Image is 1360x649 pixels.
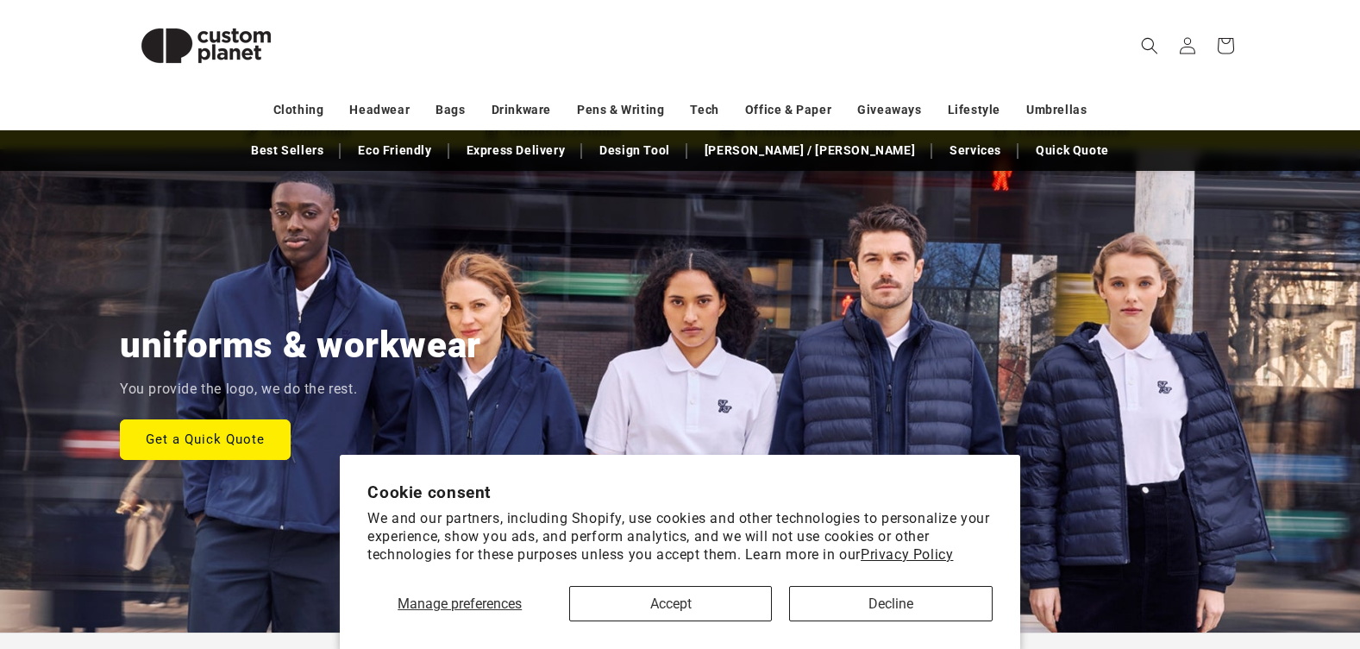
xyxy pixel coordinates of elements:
iframe: Chat Widget [1274,566,1360,649]
p: You provide the logo, we do the rest. [120,377,357,402]
h2: uniforms & workwear [120,322,481,369]
a: Office & Paper [745,95,831,125]
a: [PERSON_NAME] / [PERSON_NAME] [696,135,924,166]
a: Clothing [273,95,324,125]
a: Express Delivery [458,135,574,166]
a: Lifestyle [948,95,1000,125]
a: Umbrellas [1026,95,1087,125]
a: Tech [690,95,718,125]
a: Pens & Writing [577,95,664,125]
button: Decline [789,586,992,621]
a: Get a Quick Quote [120,419,291,459]
a: Design Tool [591,135,679,166]
img: Custom Planet [120,7,292,85]
a: Headwear [349,95,410,125]
a: Best Sellers [242,135,332,166]
a: Services [941,135,1010,166]
a: Giveaways [857,95,921,125]
a: Privacy Policy [861,546,953,563]
a: Bags [436,95,465,125]
span: Manage preferences [398,595,522,612]
a: Drinkware [492,95,551,125]
a: Quick Quote [1027,135,1118,166]
a: Eco Friendly [349,135,440,166]
summary: Search [1131,27,1169,65]
button: Accept [569,586,772,621]
h2: Cookie consent [367,482,993,502]
p: We and our partners, including Shopify, use cookies and other technologies to personalize your ex... [367,510,993,564]
button: Manage preferences [367,586,552,621]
